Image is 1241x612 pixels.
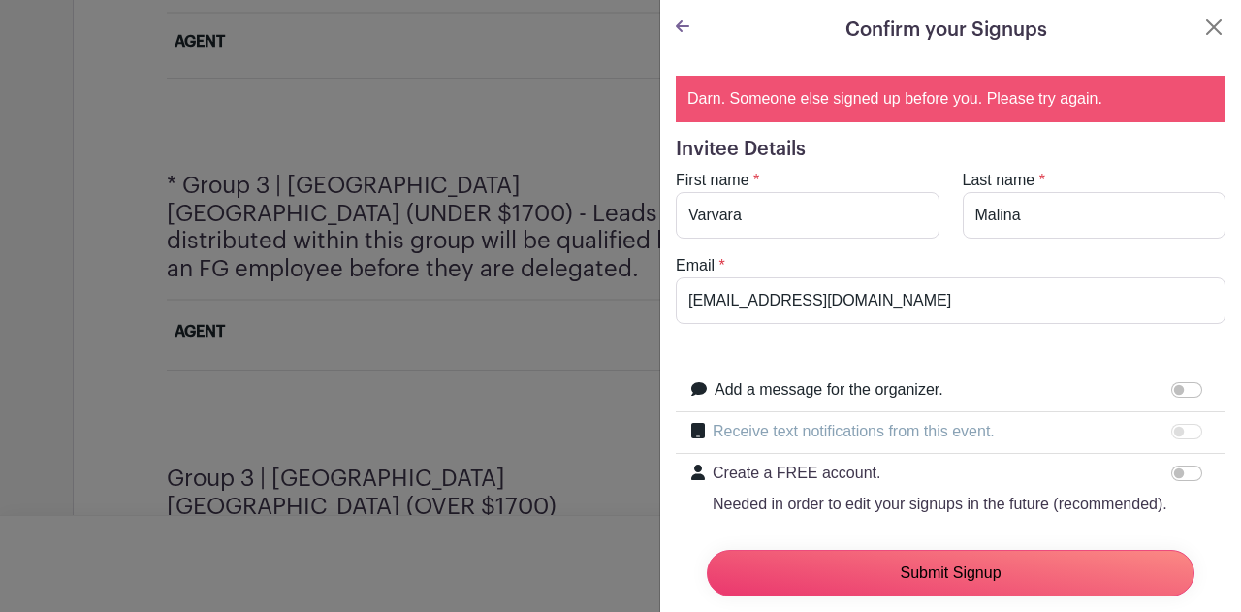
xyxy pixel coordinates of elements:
label: Add a message for the organizer. [715,378,943,402]
h5: Confirm your Signups [845,16,1047,45]
h5: Invitee Details [676,138,1225,161]
label: Last name [963,169,1035,192]
label: Email [676,254,715,277]
button: Close [1202,16,1225,39]
label: Receive text notifications from this event. [713,420,995,443]
input: Submit Signup [707,550,1194,596]
p: Needed in order to edit your signups in the future (recommended). [713,493,1167,516]
label: First name [676,169,749,192]
p: Create a FREE account. [713,462,1167,485]
div: Darn. Someone else signed up before you. Please try again. [676,76,1225,122]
